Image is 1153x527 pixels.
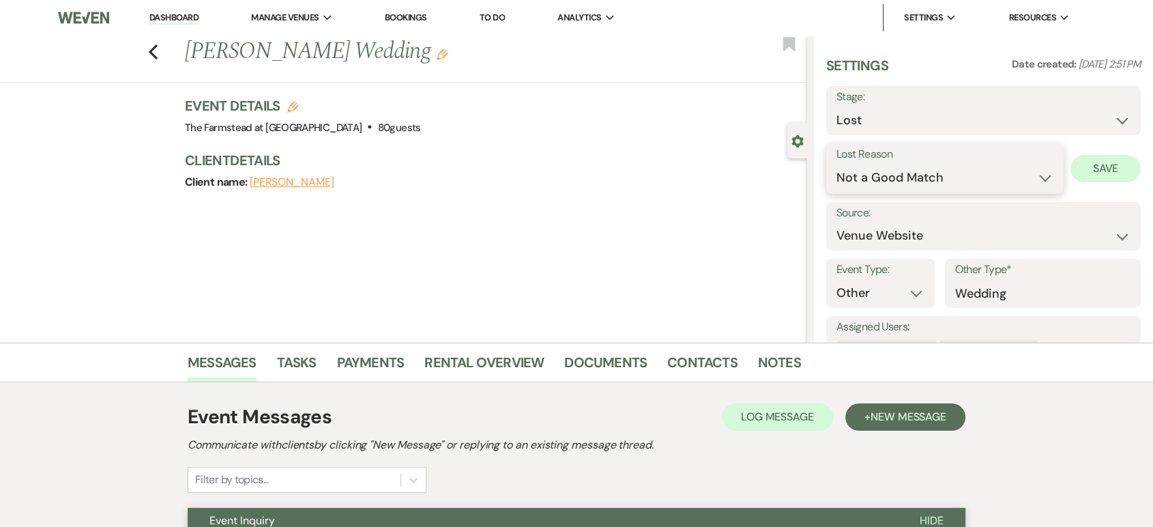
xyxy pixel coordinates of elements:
button: Close lead details [791,134,804,147]
button: +New Message [845,403,965,431]
span: Manage Venues [251,11,319,25]
a: Payments [337,352,405,382]
span: 80 guests [378,121,421,134]
h3: Client Details [185,151,793,170]
a: Notes [758,352,801,382]
label: Assigned Users: [836,317,1130,337]
span: Client name: [185,175,250,189]
button: Save [1070,155,1141,182]
span: Analytics [557,11,601,25]
label: Other Type* [955,260,1130,280]
button: Edit [437,48,448,60]
a: Tasks [277,352,317,382]
label: Event Type: [836,260,924,280]
span: New Message [871,410,946,424]
a: Contacts [667,352,738,382]
div: [PERSON_NAME] [838,341,922,360]
label: Stage: [836,87,1130,107]
h1: [PERSON_NAME] Wedding [185,35,677,68]
span: Settings [904,11,943,25]
button: Log Message [722,403,833,431]
h2: Communicate with clients by clicking "New Message" or replying to an existing message thread. [188,437,965,453]
label: Lost Reason [836,145,1053,165]
button: [PERSON_NAME] [250,177,334,188]
a: Bookings [385,12,427,23]
a: To Do [480,12,505,23]
a: Messages [188,352,257,382]
h3: Settings [826,56,888,86]
h3: Event Details [185,96,421,115]
div: [PERSON_NAME] [939,341,1023,360]
h1: Event Messages [188,403,332,431]
span: [DATE] 2:51 PM [1079,57,1141,71]
img: Weven Logo [58,3,110,32]
span: Date created: [1012,57,1079,71]
span: Resources [1008,11,1055,25]
a: Dashboard [149,12,199,25]
span: Log Message [741,410,814,424]
a: Documents [564,352,647,382]
div: Filter by topics... [195,472,268,488]
span: The Farmstead at [GEOGRAPHIC_DATA] [185,121,362,134]
label: Source: [836,203,1130,223]
a: Rental Overview [424,352,544,382]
